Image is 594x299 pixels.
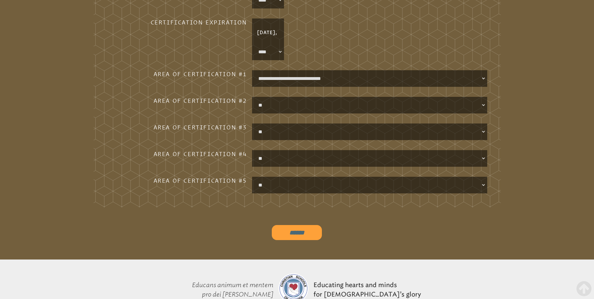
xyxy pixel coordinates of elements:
[147,97,247,104] h3: Area of Certification #2
[253,25,283,40] p: [DATE],
[147,123,247,131] h3: Area of Certification #3
[147,70,247,78] h3: Area of Certification #1
[147,177,247,184] h3: Area of Certification #5
[147,18,247,26] h3: Certification Expiration
[147,150,247,158] h3: Area of Certification #4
